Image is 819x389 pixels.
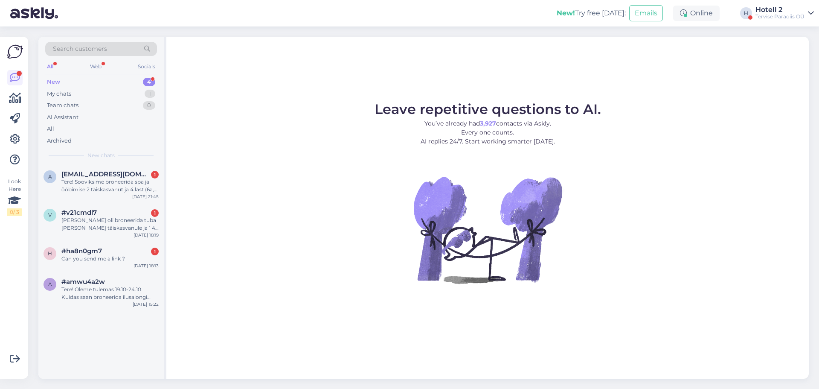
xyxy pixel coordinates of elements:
[740,7,752,19] div: H
[375,119,601,146] p: You’ve already had contacts via Askly. Every one counts. AI replies 24/7. Start working smarter [...
[132,193,159,200] div: [DATE] 21:45
[134,232,159,238] div: [DATE] 18:19
[755,6,814,20] a: Hotell 2Tervise Paradiis OÜ
[134,263,159,269] div: [DATE] 18:13
[61,278,105,286] span: #amwu4a2w
[145,90,155,98] div: 1
[47,90,71,98] div: My chats
[673,6,720,21] div: Online
[48,173,52,180] span: a
[755,6,804,13] div: Hotell 2
[629,5,663,21] button: Emails
[7,208,22,216] div: 0 / 3
[143,78,155,86] div: 4
[61,286,159,301] div: Tere! Oleme tulemas 19.10-24.10. Kuidas saan broneerida ilusalongi teenuseid [PERSON_NAME] näitek...
[61,247,102,255] span: #ha8n0gm7
[88,61,103,72] div: Web
[47,113,78,122] div: AI Assistant
[47,78,60,86] div: New
[557,8,626,18] div: Try free [DATE]:
[53,44,107,53] span: Search customers
[7,44,23,60] img: Askly Logo
[61,170,150,178] span: airi.animagi@gmail.com
[133,301,159,307] div: [DATE] 15:22
[7,178,22,216] div: Look Here
[47,137,72,145] div: Archived
[61,216,159,232] div: [PERSON_NAME] oli broneerida tuba [PERSON_NAME] täiskasvanule ja 1 4 aastane laps
[87,152,115,159] span: New chats
[48,281,52,287] span: a
[480,120,496,127] b: 3,927
[48,212,52,218] span: v
[61,255,159,263] div: Can you send me a link ?
[755,13,804,20] div: Tervise Paradiis OÜ
[61,209,97,216] span: #v21cmdl7
[47,101,78,110] div: Team chats
[151,248,159,255] div: 1
[45,61,55,72] div: All
[557,9,575,17] b: New!
[151,209,159,217] div: 1
[48,250,52,257] span: h
[151,171,159,178] div: 1
[61,178,159,193] div: Tere! Sooviksime broneerida spa ja ööbimise 2 täiskasvanut ja 4 last (6a, 9a, 12a ja 13a) 18-19 o...
[143,101,155,110] div: 0
[136,61,157,72] div: Socials
[411,153,564,307] img: No Chat active
[47,125,54,133] div: All
[375,101,601,117] span: Leave repetitive questions to AI.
